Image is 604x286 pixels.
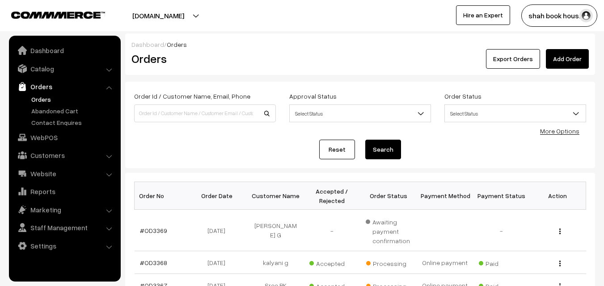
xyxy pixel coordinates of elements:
[247,182,304,210] th: Customer Name
[366,215,411,245] span: Awaiting payment confirmation
[11,129,118,145] a: WebPOS
[131,40,589,49] div: /
[366,257,411,268] span: Processing
[546,49,589,69] a: Add Order
[135,182,191,210] th: Order No
[309,257,354,268] span: Accepted
[365,140,401,159] button: Search
[444,91,482,101] label: Order Status
[304,182,360,210] th: Accepted / Rejected
[134,91,250,101] label: Order Id / Customer Name, Email, Phone
[11,42,118,58] a: Dashboard
[417,182,473,210] th: Payment Method
[11,9,89,20] a: COMMMERCE
[11,202,118,218] a: Marketing
[247,251,304,274] td: kalyani g
[11,220,118,236] a: Staff Management
[11,238,118,254] a: Settings
[445,106,586,121] span: Select Status
[29,106,118,116] a: Abandoned Cart
[473,210,529,251] td: -
[131,41,164,48] a: Dashboard
[134,104,276,122] input: Order Id / Customer Name / Customer Email / Customer Phone
[417,251,473,274] td: Online payment
[29,95,118,104] a: Orders
[11,12,105,18] img: COMMMERCE
[521,4,597,27] button: shah book hous…
[191,210,247,251] td: [DATE]
[247,210,304,251] td: [PERSON_NAME] G
[290,106,431,121] span: Select Status
[289,104,431,122] span: Select Status
[529,182,586,210] th: Action
[101,4,215,27] button: [DOMAIN_NAME]
[304,210,360,251] td: -
[167,41,187,48] span: Orders
[479,257,524,268] span: Paid
[140,259,167,266] a: #OD3368
[191,251,247,274] td: [DATE]
[11,147,118,163] a: Customers
[559,228,561,234] img: Menu
[11,79,118,95] a: Orders
[456,5,510,25] a: Hire an Expert
[444,104,586,122] span: Select Status
[131,52,275,66] h2: Orders
[191,182,247,210] th: Order Date
[29,118,118,127] a: Contact Enquires
[486,49,540,69] button: Export Orders
[559,261,561,266] img: Menu
[540,127,579,135] a: More Options
[319,140,355,159] a: Reset
[289,91,337,101] label: Approval Status
[360,182,417,210] th: Order Status
[140,227,167,234] a: #OD3369
[11,166,118,182] a: Website
[579,9,593,22] img: user
[473,182,529,210] th: Payment Status
[11,183,118,199] a: Reports
[11,61,118,77] a: Catalog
